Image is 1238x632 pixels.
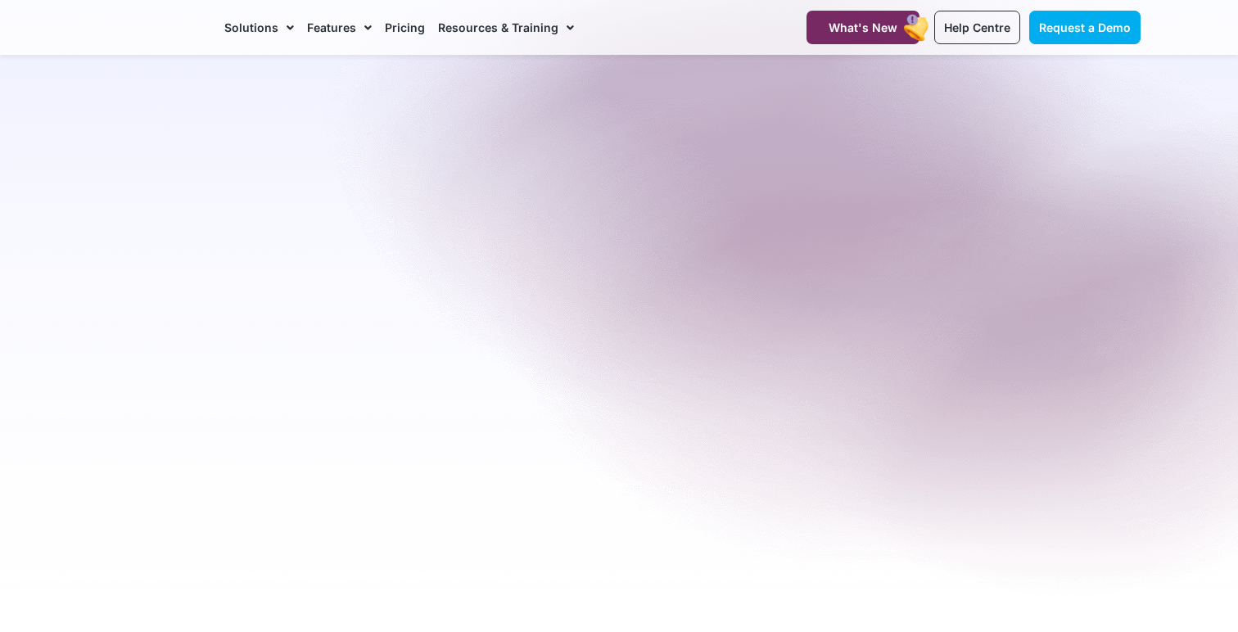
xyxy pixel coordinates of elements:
a: What's New [807,11,919,44]
a: Help Centre [934,11,1020,44]
span: Request a Demo [1039,20,1131,34]
span: Help Centre [944,20,1010,34]
img: CareMaster Logo [97,16,208,40]
span: What's New [829,20,897,34]
a: Request a Demo [1029,11,1141,44]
